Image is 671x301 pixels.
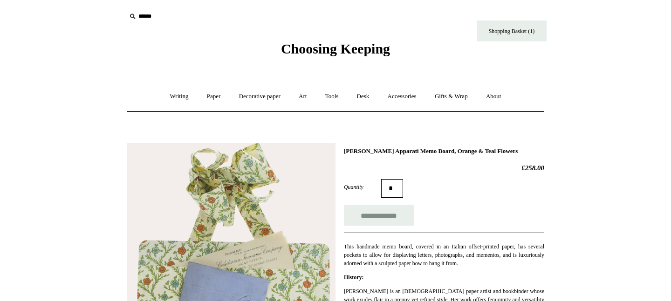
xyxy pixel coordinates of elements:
[379,84,425,109] a: Accessories
[477,20,547,41] a: Shopping Basket (1)
[344,183,381,191] label: Quantity
[344,242,544,268] p: This handmade memo board, covered in an Italian offset-printed paper, has several pockets to allo...
[290,84,315,109] a: Art
[281,41,390,56] span: Choosing Keeping
[344,147,544,155] h1: [PERSON_NAME] Apparati Memo Board, Orange & Teal Flowers
[349,84,378,109] a: Desk
[344,274,364,281] strong: History:
[426,84,476,109] a: Gifts & Wrap
[199,84,229,109] a: Paper
[281,48,390,55] a: Choosing Keeping
[231,84,289,109] a: Decorative paper
[344,164,544,172] h2: £258.00
[478,84,510,109] a: About
[162,84,197,109] a: Writing
[317,84,347,109] a: Tools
